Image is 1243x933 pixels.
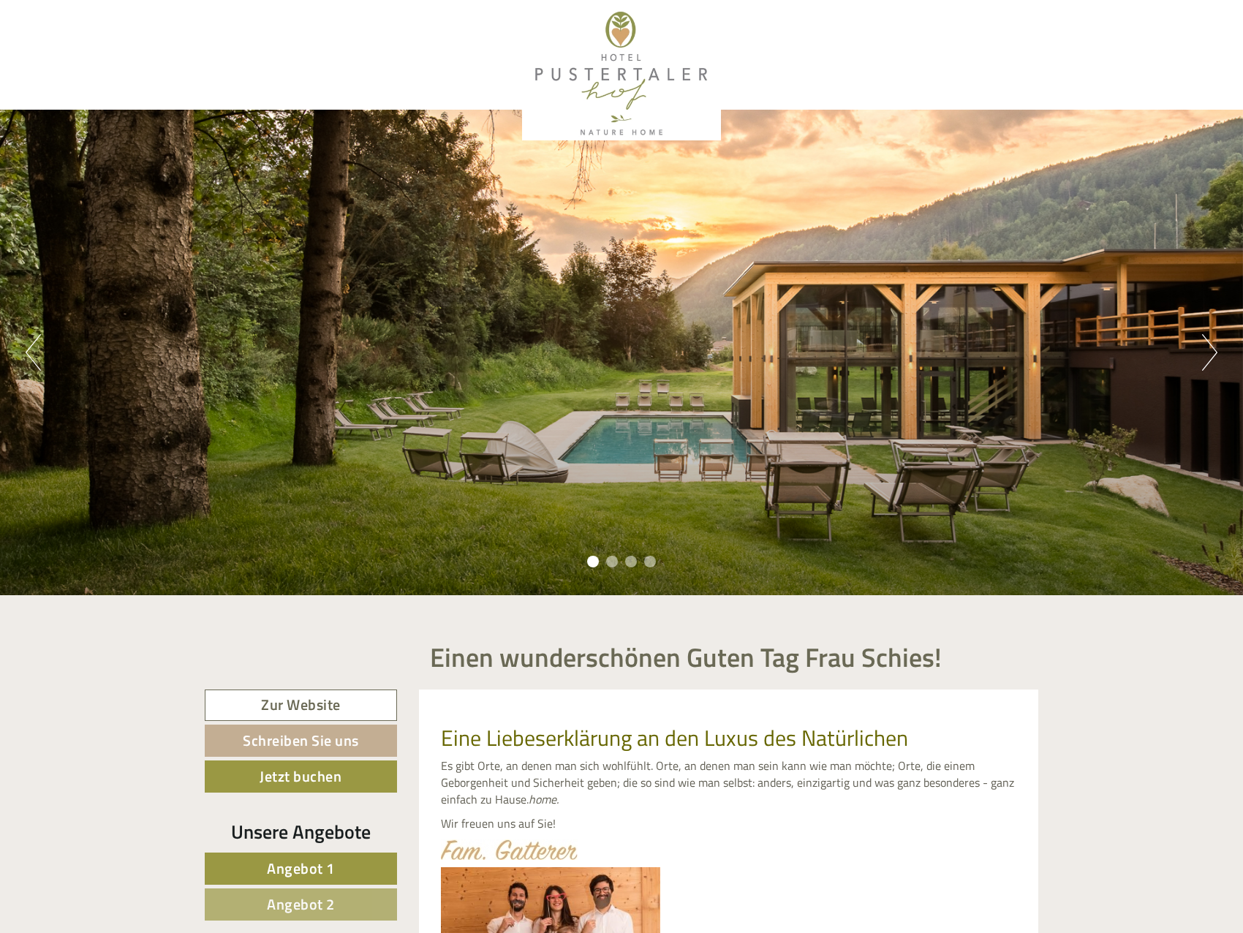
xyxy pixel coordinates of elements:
a: Zur Website [205,690,397,721]
span: Eine Liebeserklärung an den Luxus des Natürlichen [441,721,908,755]
p: Wir freuen uns auf Sie! [441,815,1017,832]
p: Es gibt Orte, an denen man sich wohlfühlt. Orte, an denen man sein kann wie man möchte; Orte, die... [441,758,1017,808]
h1: Einen wunderschönen Guten Tag Frau Schies! [430,643,942,672]
a: Schreiben Sie uns [205,725,397,757]
button: Next [1202,334,1217,371]
img: image [441,839,578,860]
span: Angebot 1 [267,857,335,880]
a: Jetzt buchen [205,760,397,793]
button: Previous [26,334,41,371]
em: home. [529,790,559,808]
span: Angebot 2 [267,893,335,915]
div: Unsere Angebote [205,818,397,845]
